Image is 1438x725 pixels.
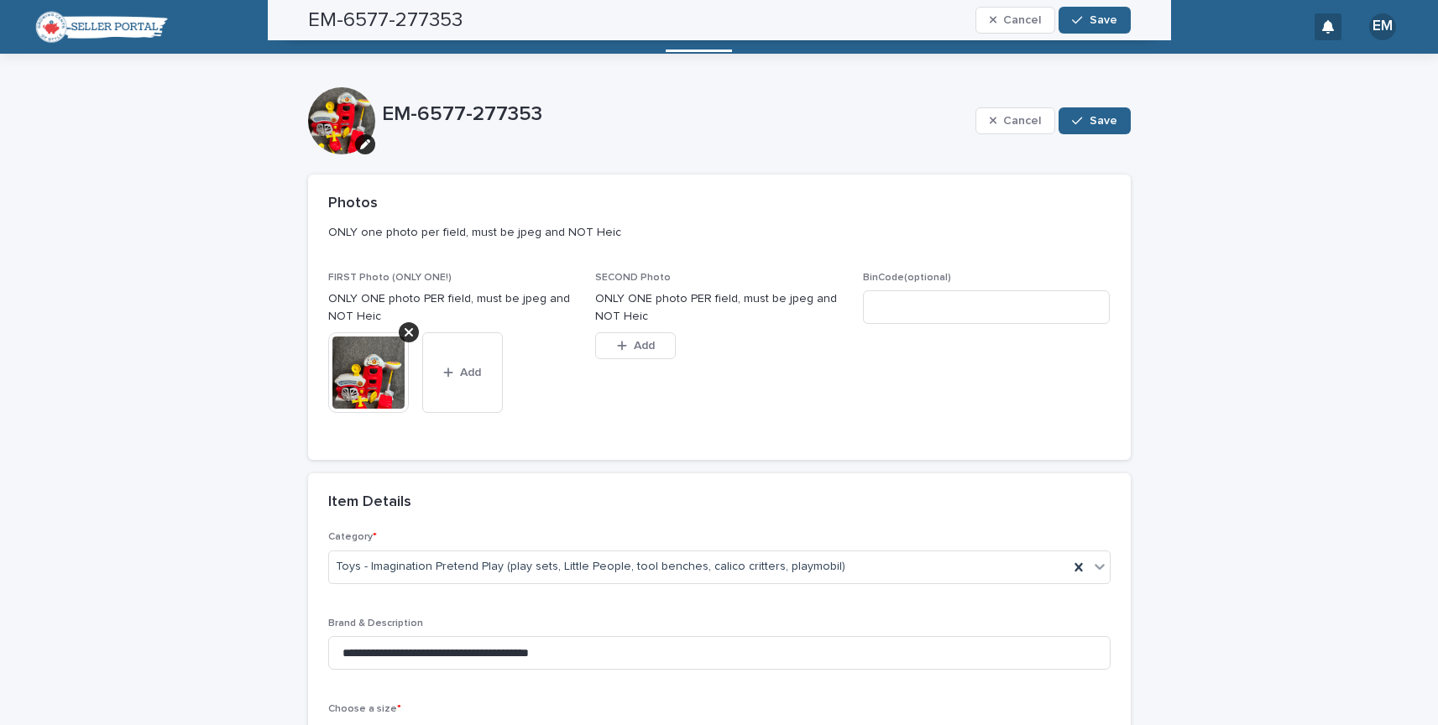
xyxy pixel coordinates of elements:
[328,225,1104,240] p: ONLY one photo per field, must be jpeg and NOT Heic
[1003,115,1041,127] span: Cancel
[975,107,1056,134] button: Cancel
[328,704,401,714] span: Choose a size
[34,10,168,44] img: Wxgr8e0QTxOLugcwBcqd
[328,493,411,512] h2: Item Details
[1369,13,1396,40] div: EM
[382,102,969,127] p: EM-6577-277353
[595,273,671,283] span: SECOND Photo
[336,558,845,576] span: Toys - Imagination Pretend Play (play sets, Little People, tool benches, calico critters, playmobil)
[328,290,576,326] p: ONLY ONE photo PER field, must be jpeg and NOT Heic
[1059,107,1130,134] button: Save
[634,340,655,352] span: Add
[460,367,481,378] span: Add
[863,273,951,283] span: BinCode(optional)
[1090,115,1117,127] span: Save
[328,618,423,629] span: Brand & Description
[595,332,676,359] button: Add
[422,332,503,413] button: Add
[595,290,843,326] p: ONLY ONE photo PER field, must be jpeg and NOT Heic
[328,273,452,283] span: FIRST Photo (ONLY ONE!)
[328,532,377,542] span: Category
[328,195,378,213] h2: Photos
